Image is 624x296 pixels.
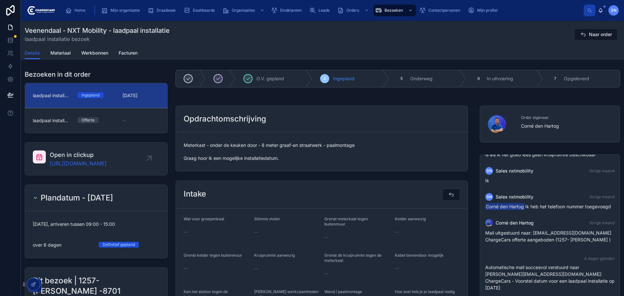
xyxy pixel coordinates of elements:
[428,8,460,13] span: Contactpersonen
[477,8,498,13] span: Mijn profiel
[254,216,280,221] span: Slimme meter
[521,123,612,129] span: Corné den Hartog
[485,229,615,243] p: Mail uitgestuurd naar: [EMAIL_ADDRESS][DOMAIN_NAME] ChargeCars offerte aangeboden (1257- [PERSON_...
[417,5,465,16] a: Contactpersonen
[335,5,372,16] a: Orders
[184,142,460,161] span: Meterkast - onder de keuken door - 8 meter graaf-en straatwerk - paalmontage Graag hoor ik een mo...
[487,75,513,82] span: In uitvoering
[182,5,219,16] a: Dashboards
[254,265,258,272] span: --
[60,3,584,18] div: scrollable content
[496,220,534,226] span: Corné den Hartog
[81,50,108,56] span: Werkbonnen
[119,50,137,56] span: Facturen
[589,220,615,225] span: Vorige maand
[384,8,403,13] span: Bezoeken
[232,8,255,13] span: Organisaties
[487,194,492,199] span: Sn
[33,242,61,248] p: over 6 dagen
[333,75,355,82] span: Ingepland
[256,75,284,82] span: O.V. gepland
[373,5,416,16] a: Bezoeken
[119,47,137,60] a: Facturen
[25,83,167,108] a: laadpaal installatieIngepland[DATE]
[99,5,144,16] a: Mijn organisatie
[589,194,615,199] span: Vorige maand
[123,92,160,99] span: [DATE]
[395,253,444,258] span: Kabel binnendoor mogelijk
[184,265,188,272] span: --
[410,75,433,82] span: Onderweg
[74,8,85,13] span: Home
[584,256,615,261] span: 4 dagen geleden
[324,270,328,277] span: --
[574,29,617,40] button: Naar order
[485,203,525,210] span: Corné den Hartog
[346,8,359,13] span: Orders
[157,8,176,13] span: Draaiboek
[146,5,180,16] a: Draaiboek
[123,117,126,124] span: --
[496,194,533,200] span: Sales nxtmobility
[25,50,40,56] span: Details
[589,168,615,173] span: Vorige maand
[477,76,480,81] span: 6
[485,264,615,291] p: Automatische mail succesvol verstuurd naar [PERSON_NAME][EMAIL_ADDRESS][DOMAIN_NAME]: ChargeCars ...
[395,289,455,294] span: Hoe snel heb je je laadpaal nodig
[50,47,71,60] a: Materiaal
[184,189,206,199] h2: Intake
[554,76,556,81] span: 7
[193,8,215,13] span: Dashboards
[254,229,258,235] span: --
[103,242,135,248] div: Definitief gepland
[25,143,167,175] a: Open in clickup[URL][DOMAIN_NAME]
[82,92,99,98] div: Ingepland
[110,8,140,13] span: Mijn organisatie
[611,8,617,13] span: Sn
[221,5,268,16] a: Organisaties
[25,35,170,43] span: laadpaal installatie bezoek
[82,117,95,123] div: Offerte
[184,216,224,221] span: Wat voor groepenkast
[33,221,160,227] span: [DATE], arriveren tussen 09:00 - 15:00
[25,26,170,35] h1: Veenendaal - NXT Mobility - laadpaal installatie
[400,76,403,81] span: 5
[487,168,492,174] span: Sn
[307,5,334,16] a: Leads
[33,117,70,124] span: laadpaal installatie
[26,5,55,16] img: App logo
[324,253,382,263] span: Grenst de kruipruimte tegen de meterkast
[466,5,502,16] a: Mijn profiel
[280,8,302,13] span: Eindklanten
[184,253,242,258] span: Grenst kelder tegen buitenmuur
[324,216,368,226] span: Grenst meterkast tegen buitenmuur
[254,253,295,258] span: Kruipruimte aanwezig
[521,115,612,120] span: Order eigenaar
[395,229,399,235] span: --
[269,5,306,16] a: Eindklanten
[25,70,91,79] h1: Bezoeken in dit order
[41,193,113,203] h2: Plandatum - [DATE]
[33,92,70,99] span: laadpaal installatie
[564,75,589,82] span: Opgeleverd
[324,234,328,240] span: --
[589,31,612,38] span: Naar order
[184,229,188,235] span: --
[496,168,533,174] span: Sales nxtmobility
[81,47,108,60] a: Werkbonnen
[184,114,266,124] h2: Opdrachtomschrijving
[395,216,426,221] span: Kelder aanwezig
[50,50,71,56] span: Materiaal
[395,265,399,272] span: --
[485,178,489,183] span: Ik
[50,160,107,167] a: [URL][DOMAIN_NAME]
[25,108,167,133] a: laadpaal installatieOfferte--
[324,289,362,294] span: Wand / paalmontage
[485,204,611,209] span: Ik heb het telefoon nummer toegevoegd
[50,150,107,160] span: Open in clickup
[25,47,40,59] a: Details
[63,5,90,16] a: Home
[318,8,330,13] span: Leads
[323,76,326,81] span: 4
